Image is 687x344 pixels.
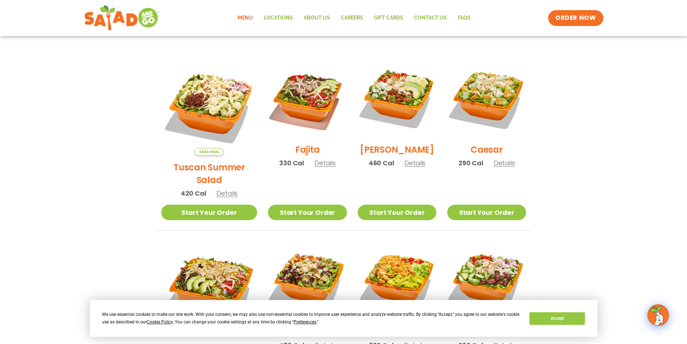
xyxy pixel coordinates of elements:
a: Start Your Order [358,205,436,220]
img: Product photo for Fajita Salad [268,59,347,138]
span: Details [494,158,515,167]
span: Details [216,189,238,198]
span: Preferences [294,319,316,325]
span: ORDER NOW [555,14,596,22]
div: Cookie Consent Prompt [90,300,598,337]
span: 330 Cal [279,158,304,168]
a: FAQs [452,10,476,26]
img: Product photo for Buffalo Chicken Salad [358,241,436,320]
a: Locations [258,10,298,26]
a: Start Your Order [161,205,257,220]
span: 460 Cal [369,158,394,168]
span: Details [404,158,426,167]
span: 420 Cal [181,188,206,198]
a: Start Your Order [268,205,347,220]
a: Menu [232,10,258,26]
img: Product photo for BBQ Ranch Salad [161,241,257,338]
span: Seasonal [194,148,224,156]
img: Product photo for Roasted Autumn Salad [268,241,347,320]
img: Product photo for Cobb Salad [358,59,436,138]
div: We use essential cookies to make our site work. With your consent, we may also use non-essential ... [102,311,521,326]
a: About Us [298,10,335,26]
h2: Fajita [295,143,320,156]
span: Details [314,158,336,167]
a: ORDER NOW [548,10,603,26]
a: Start Your Order [447,205,526,220]
nav: Menu [232,10,476,26]
img: Product photo for Tuscan Summer Salad [161,59,257,156]
img: Product photo for Greek Salad [447,241,526,320]
span: Cookie Policy [147,319,173,325]
button: Accept [529,312,585,325]
h2: Caesar [471,143,503,156]
a: Contact Us [409,10,452,26]
img: wpChatIcon [648,305,668,325]
span: 290 Cal [458,158,483,168]
a: Careers [335,10,369,26]
h2: [PERSON_NAME] [360,143,434,156]
img: new-SAG-logo-768×292 [84,4,160,32]
a: GIFT CARDS [369,10,409,26]
h2: Tuscan Summer Salad [161,161,257,186]
img: Product photo for Caesar Salad [447,59,526,138]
